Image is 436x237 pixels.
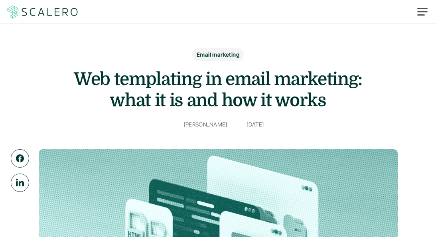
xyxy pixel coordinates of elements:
p: [PERSON_NAME] [184,119,227,129]
a: Scalero company logo [6,5,79,19]
p: [DATE] [247,119,264,129]
h1: Web templating in email marketing: what it is and how it works [59,69,378,111]
img: Scalero company logo [6,4,79,20]
p: Email marketing [197,50,239,59]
